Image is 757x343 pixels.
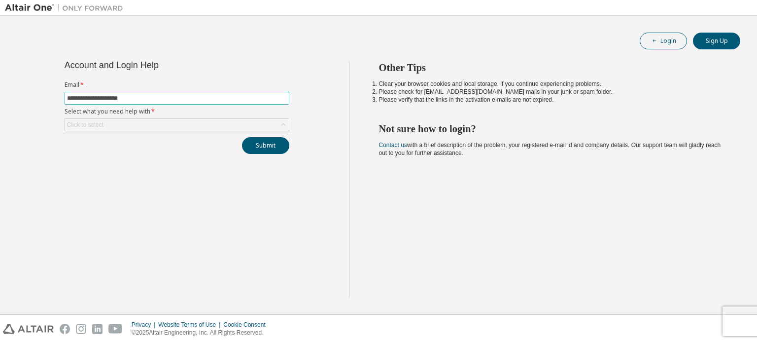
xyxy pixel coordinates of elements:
[379,80,723,88] li: Clear your browser cookies and local storage, if you continue experiencing problems.
[65,108,289,115] label: Select what you need help with
[379,142,407,149] a: Contact us
[693,33,740,49] button: Sign Up
[92,324,103,334] img: linkedin.svg
[640,33,687,49] button: Login
[132,329,272,337] p: © 2025 Altair Engineering, Inc. All Rights Reserved.
[132,321,158,329] div: Privacy
[65,61,244,69] div: Account and Login Help
[60,324,70,334] img: facebook.svg
[67,121,103,129] div: Click to select
[379,122,723,135] h2: Not sure how to login?
[223,321,271,329] div: Cookie Consent
[65,119,289,131] div: Click to select
[379,61,723,74] h2: Other Tips
[379,96,723,104] li: Please verify that the links in the activation e-mails are not expired.
[242,137,289,154] button: Submit
[379,88,723,96] li: Please check for [EMAIL_ADDRESS][DOMAIN_NAME] mails in your junk or spam folder.
[108,324,123,334] img: youtube.svg
[3,324,54,334] img: altair_logo.svg
[65,81,289,89] label: Email
[379,142,721,156] span: with a brief description of the problem, your registered e-mail id and company details. Our suppo...
[5,3,128,13] img: Altair One
[158,321,223,329] div: Website Terms of Use
[76,324,86,334] img: instagram.svg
